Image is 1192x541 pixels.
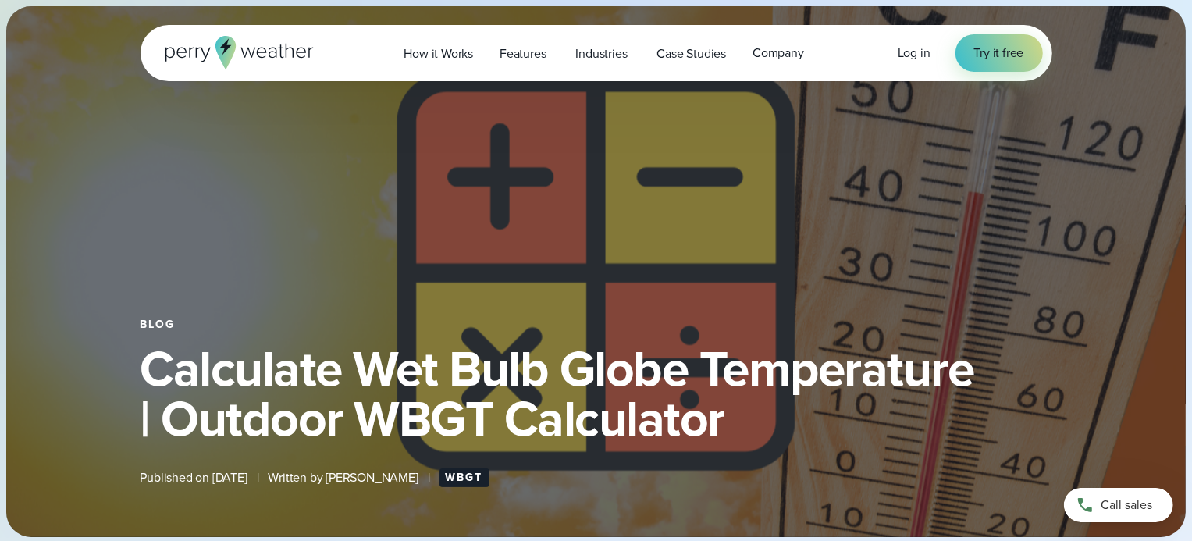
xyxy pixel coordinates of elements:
[439,468,489,487] a: WBGT
[955,34,1043,72] a: Try it free
[141,468,247,487] span: Published on [DATE]
[257,468,259,487] span: |
[898,44,930,62] a: Log in
[576,44,628,63] span: Industries
[428,468,430,487] span: |
[657,44,727,63] span: Case Studies
[1064,488,1173,522] a: Call sales
[404,44,474,63] span: How it Works
[141,319,1052,331] div: Blog
[269,468,418,487] span: Written by [PERSON_NAME]
[1101,496,1152,514] span: Call sales
[974,44,1024,62] span: Try it free
[753,44,804,62] span: Company
[500,44,546,63] span: Features
[141,343,1052,443] h1: Calculate Wet Bulb Globe Temperature | Outdoor WBGT Calculator
[391,37,487,69] a: How it Works
[644,37,740,69] a: Case Studies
